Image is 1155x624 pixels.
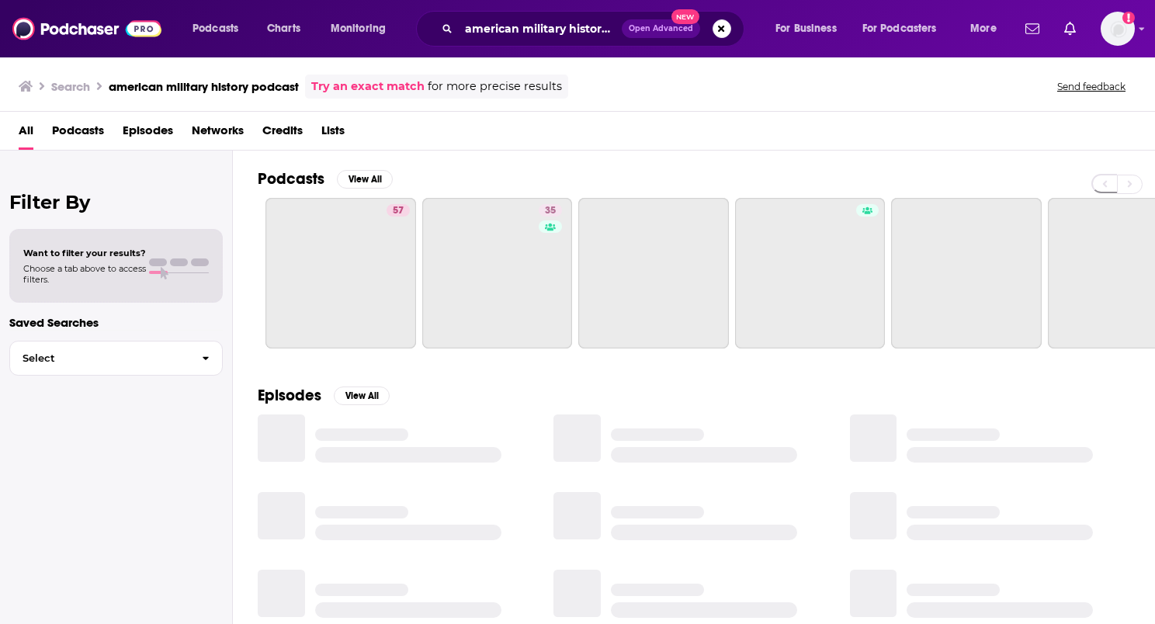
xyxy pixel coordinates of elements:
span: Open Advanced [629,25,693,33]
a: Try an exact match [311,78,425,95]
a: Episodes [123,118,173,150]
button: open menu [182,16,258,41]
h2: Filter By [9,191,223,213]
a: PodcastsView All [258,169,393,189]
input: Search podcasts, credits, & more... [459,16,622,41]
span: 57 [393,203,404,219]
h2: Podcasts [258,169,324,189]
button: open menu [765,16,856,41]
a: EpisodesView All [258,386,390,405]
span: More [970,18,997,40]
span: Podcasts [192,18,238,40]
span: For Podcasters [862,18,937,40]
a: All [19,118,33,150]
button: Select [9,341,223,376]
span: Monitoring [331,18,386,40]
a: Show notifications dropdown [1019,16,1046,42]
span: Select [10,353,189,363]
a: 57 [387,204,410,217]
button: View All [334,387,390,405]
svg: Add a profile image [1122,12,1135,24]
p: Saved Searches [9,315,223,330]
button: Open AdvancedNew [622,19,700,38]
h3: Search [51,79,90,94]
span: Choose a tab above to access filters. [23,263,146,285]
a: 35 [422,198,573,348]
button: open menu [852,16,959,41]
button: Send feedback [1053,80,1130,93]
h3: american military history podcast [109,79,299,94]
a: Charts [257,16,310,41]
span: New [671,9,699,24]
h2: Episodes [258,386,321,405]
span: for more precise results [428,78,562,95]
a: Podcasts [52,118,104,150]
span: Logged in as KSteele [1101,12,1135,46]
a: 57 [265,198,416,348]
button: View All [337,170,393,189]
a: Show notifications dropdown [1058,16,1082,42]
button: Show profile menu [1101,12,1135,46]
a: Networks [192,118,244,150]
span: Want to filter your results? [23,248,146,258]
a: Lists [321,118,345,150]
a: 35 [539,204,562,217]
img: Podchaser - Follow, Share and Rate Podcasts [12,14,161,43]
span: For Business [775,18,837,40]
a: Credits [262,118,303,150]
img: User Profile [1101,12,1135,46]
button: open menu [320,16,406,41]
span: Charts [267,18,300,40]
button: open menu [959,16,1016,41]
div: Search podcasts, credits, & more... [431,11,759,47]
span: 35 [545,203,556,219]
